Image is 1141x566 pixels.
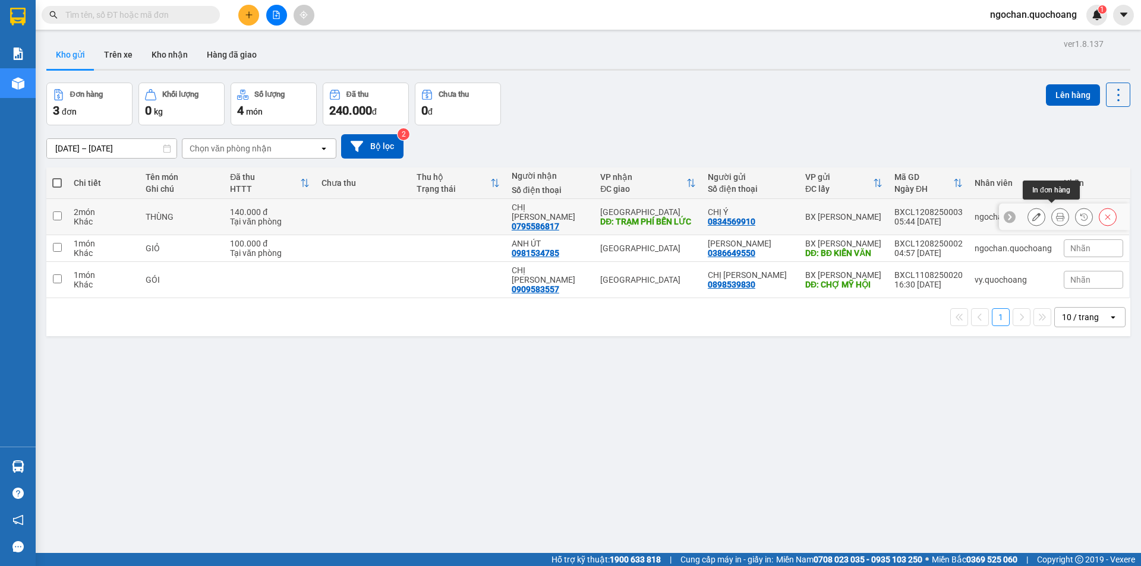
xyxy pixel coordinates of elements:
[1064,37,1104,50] div: ver 1.8.137
[512,265,588,284] div: CHỊ DUNG
[894,184,953,194] div: Ngày ĐH
[190,143,272,154] div: Chọn văn phòng nhận
[708,248,755,258] div: 0386649550
[74,178,134,188] div: Chi tiết
[230,207,310,217] div: 140.000 đ
[894,248,963,258] div: 04:57 [DATE]
[894,280,963,289] div: 16:30 [DATE]
[146,184,218,194] div: Ghi chú
[600,207,696,217] div: [GEOGRAPHIC_DATA]
[708,280,755,289] div: 0898539830
[46,40,94,69] button: Kho gửi
[300,11,308,19] span: aim
[74,217,134,226] div: Khác
[74,280,134,289] div: Khác
[981,7,1086,22] span: ngochan.quochoang
[1070,244,1090,253] span: Nhãn
[894,172,953,182] div: Mã GD
[12,514,24,526] span: notification
[888,167,969,199] th: Toggle SortBy
[1046,84,1100,106] button: Lên hàng
[230,184,300,194] div: HTTT
[322,178,405,188] div: Chưa thu
[114,68,213,109] span: TRẠM PHÍ BẾN LỨC
[70,90,103,99] div: Đơn hàng
[805,172,873,182] div: VP gửi
[551,553,661,566] span: Hỗ trợ kỹ thuật:
[680,553,773,566] span: Cung cấp máy in - giấy in:
[670,553,672,566] span: |
[246,107,263,116] span: món
[1027,208,1045,226] div: Sửa đơn hàng
[94,40,142,69] button: Trên xe
[53,103,59,118] span: 3
[230,248,310,258] div: Tại văn phòng
[12,488,24,499] span: question-circle
[49,11,58,19] span: search
[238,5,259,26] button: plus
[1023,181,1080,200] div: In đơn hàng
[512,222,559,231] div: 0795586817
[10,10,105,39] div: BX [PERSON_NAME]
[1064,178,1123,188] div: Nhãn
[966,555,1017,564] strong: 0369 525 060
[1118,10,1129,20] span: caret-down
[114,51,234,68] div: 0795586817
[610,555,661,564] strong: 1900 633 818
[975,275,1052,284] div: vy.quochoang
[224,167,316,199] th: Toggle SortBy
[294,5,314,26] button: aim
[708,207,793,217] div: CHỊ Ý
[329,103,372,118] span: 240.000
[600,184,686,194] div: ĐC giao
[439,90,469,99] div: Chưa thu
[74,239,134,248] div: 1 món
[346,90,368,99] div: Đã thu
[319,144,329,153] svg: open
[1108,312,1118,322] svg: open
[1092,10,1102,20] img: icon-new-feature
[708,172,793,182] div: Người gửi
[512,171,588,181] div: Người nhận
[512,203,588,222] div: CHỊ PHƯƠNG
[12,541,24,552] span: message
[162,90,198,99] div: Khối lượng
[154,107,163,116] span: kg
[146,275,218,284] div: GÓI
[146,172,218,182] div: Tên món
[594,167,702,199] th: Toggle SortBy
[231,83,317,125] button: Số lượng4món
[230,172,300,182] div: Đã thu
[894,270,963,280] div: BXCL1108250020
[12,48,24,60] img: solution-icon
[975,244,1052,253] div: ngochan.quochoang
[145,103,152,118] span: 0
[237,103,244,118] span: 4
[12,77,24,90] img: warehouse-icon
[975,212,1052,222] div: ngochan.quochoang
[1098,5,1107,14] sup: 1
[421,103,428,118] span: 0
[65,8,206,21] input: Tìm tên, số ĐT hoặc mã đơn
[805,270,882,280] div: BX [PERSON_NAME]
[894,217,963,226] div: 05:44 [DATE]
[12,460,24,473] img: warehouse-icon
[600,217,696,226] div: DĐ: TRẠM PHÍ BẾN LỨC
[1070,275,1090,284] span: Nhãn
[114,37,234,51] div: CHỊ [PERSON_NAME]
[245,11,253,19] span: plus
[1026,553,1028,566] span: |
[197,40,266,69] button: Hàng đã giao
[799,167,888,199] th: Toggle SortBy
[10,39,105,53] div: CHỊ Ý
[74,207,134,217] div: 2 món
[1062,311,1099,323] div: 10 / trang
[805,239,882,248] div: BX [PERSON_NAME]
[398,128,409,140] sup: 2
[992,308,1010,326] button: 1
[46,83,133,125] button: Đơn hàng3đơn
[47,139,176,158] input: Select a date range.
[805,184,873,194] div: ĐC lấy
[417,184,490,194] div: Trạng thái
[146,244,218,253] div: GIỎ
